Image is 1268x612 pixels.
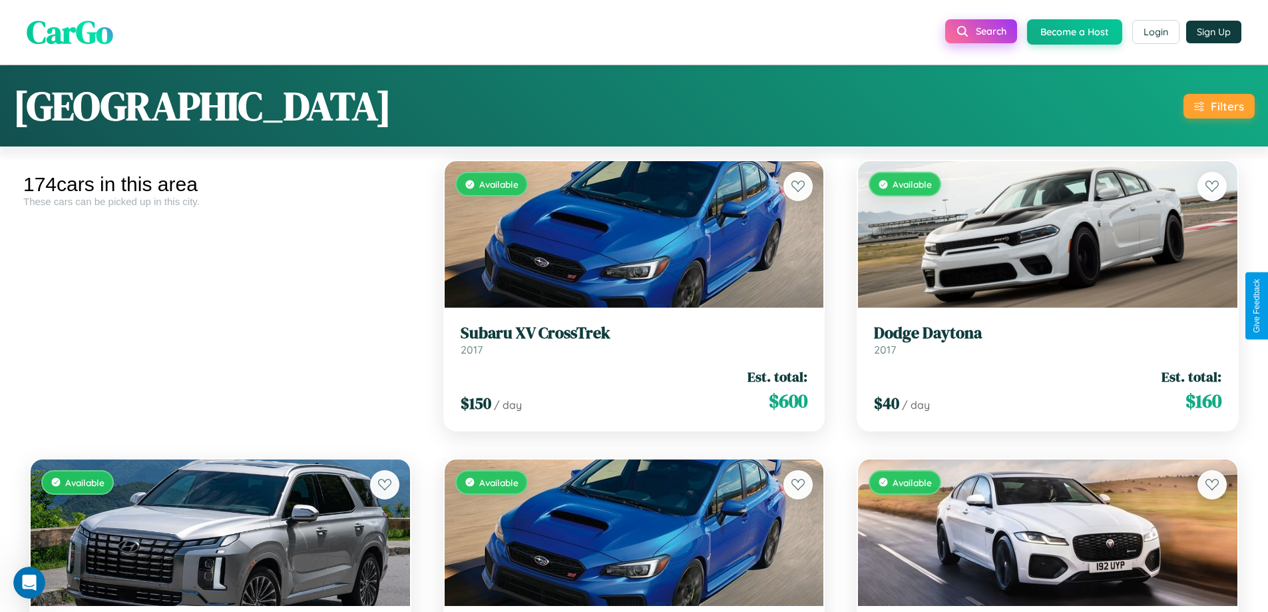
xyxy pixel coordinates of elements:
span: / day [494,398,522,412]
button: Sign Up [1186,21,1241,43]
div: 174 cars in this area [23,173,417,196]
h3: Dodge Daytona [874,324,1221,343]
a: Dodge Daytona2017 [874,324,1221,356]
span: $ 40 [874,392,899,414]
span: / day [902,398,930,412]
span: 2017 [874,343,896,356]
a: Subaru XV CrossTrek2017 [461,324,808,356]
div: These cars can be picked up in this city. [23,196,417,207]
span: $ 600 [769,388,807,414]
span: Available [893,178,932,190]
div: Give Feedback [1252,279,1261,333]
iframe: Intercom live chat [13,567,45,599]
span: $ 160 [1185,388,1221,414]
h1: [GEOGRAPHIC_DATA] [13,79,391,133]
span: Available [65,477,105,488]
span: Available [479,477,519,488]
span: CarGo [27,10,113,54]
button: Login [1132,20,1179,44]
span: Search [976,25,1006,37]
span: Available [893,477,932,488]
span: 2017 [461,343,483,356]
span: Est. total: [1162,367,1221,386]
button: Filters [1183,94,1255,119]
span: Available [479,178,519,190]
h3: Subaru XV CrossTrek [461,324,808,343]
span: $ 150 [461,392,491,414]
button: Become a Host [1027,19,1122,45]
span: Est. total: [747,367,807,386]
div: Filters [1211,99,1244,113]
button: Search [945,19,1017,43]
